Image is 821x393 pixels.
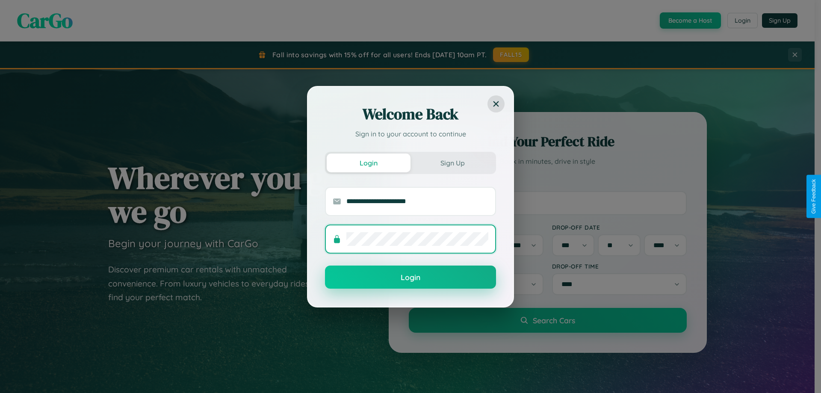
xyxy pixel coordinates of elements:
button: Login [325,266,496,289]
div: Give Feedback [811,179,817,214]
button: Sign Up [410,154,494,172]
button: Login [327,154,410,172]
h2: Welcome Back [325,104,496,124]
p: Sign in to your account to continue [325,129,496,139]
